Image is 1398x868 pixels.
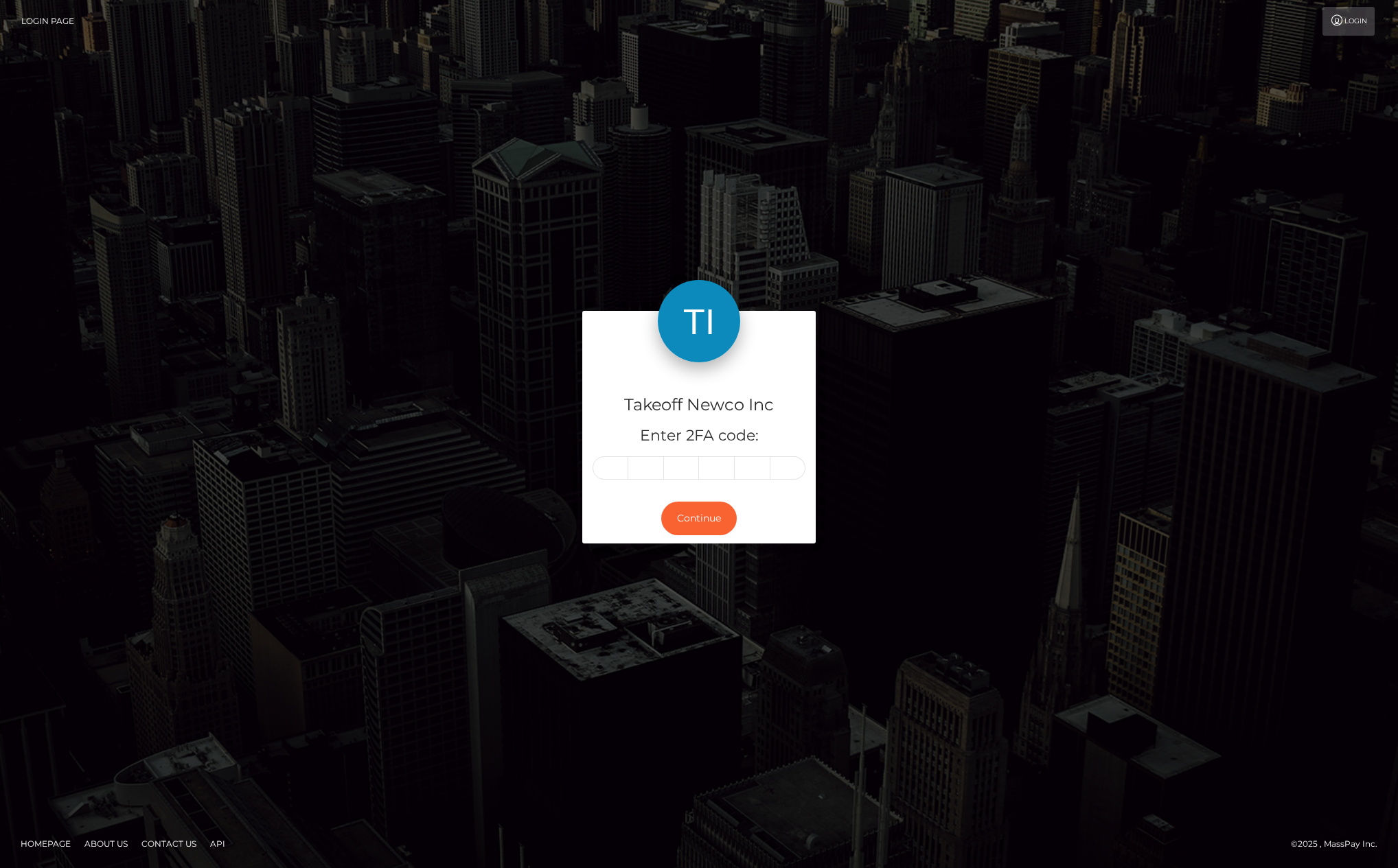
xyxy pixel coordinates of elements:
a: Login Page [21,7,74,36]
a: Contact Us [136,833,202,854]
img: Takeoff Newco Inc [658,280,740,362]
button: Continue [661,502,737,535]
h5: Enter 2FA code: [593,425,805,447]
a: About Us [79,833,133,854]
a: API [205,833,231,854]
a: Homepage [15,833,76,854]
a: Login [1322,7,1375,36]
div: © 2025 , MassPay Inc. [1291,836,1388,852]
h4: Takeoff Newco Inc [593,393,805,417]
